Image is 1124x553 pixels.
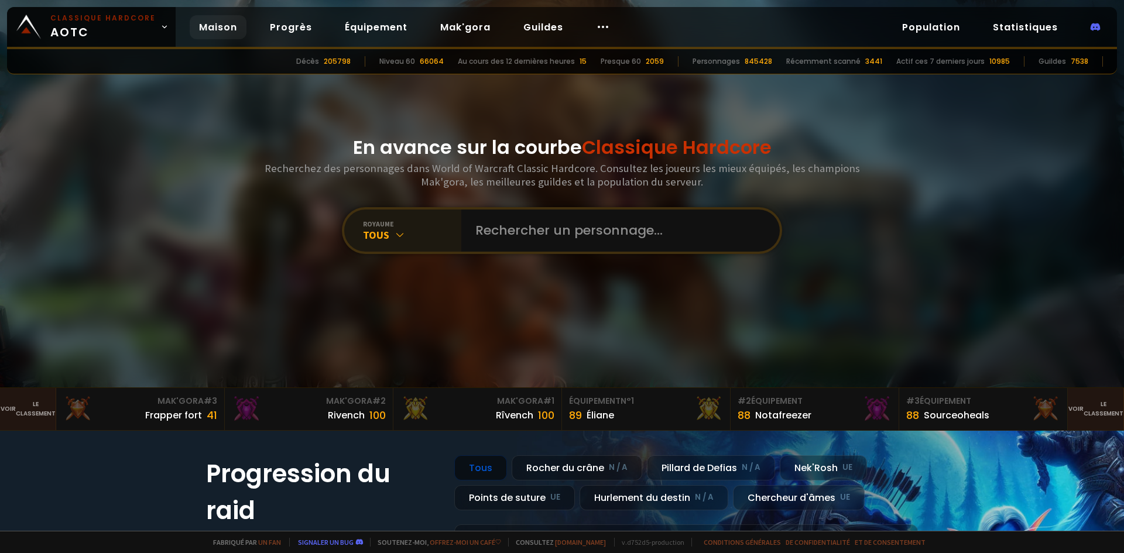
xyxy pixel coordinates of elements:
a: offrez-moi un café [430,538,501,547]
a: Guildes [514,15,573,39]
font: Personnages [693,56,740,66]
font: Guildes [523,20,563,34]
font: # [738,395,746,407]
font: 15 [580,56,587,66]
font: Rivench [328,408,365,422]
font: Tous [363,228,389,242]
font: d752d5 [627,538,649,547]
a: Équipement [335,15,417,39]
font: N / A [609,462,628,473]
a: Statistiques [983,15,1067,39]
font: 10985 [989,56,1010,66]
font: Mak'Gora [497,395,543,407]
a: et de consentement [855,538,926,547]
a: de confidentialité [786,538,850,547]
font: Consultez [516,538,554,547]
font: UE [840,492,850,503]
font: UE [550,492,560,503]
a: Population [893,15,969,39]
font: 2059 [646,56,664,66]
font: 845428 [745,56,772,66]
font: Statistiques [993,20,1058,34]
font: Progrès [270,20,312,34]
font: 66064 [420,56,444,66]
font: Actif ces 7 derniers jours [896,56,985,66]
font: production [652,538,684,547]
a: Progrès [261,15,321,39]
font: Fabriqué par [213,538,257,547]
font: Décès [296,56,319,66]
a: Mak'gora [431,15,500,39]
font: Équipement [920,395,971,407]
font: Récemment scanné [786,56,861,66]
font: # [204,395,212,407]
font: le classement [16,400,56,418]
font: Tous [469,461,492,475]
a: Maison [190,15,246,39]
a: Mak'Gora#2Rivench100 [225,388,393,430]
font: 100 [369,408,386,423]
font: Progression du raid [206,456,390,528]
font: 100 [538,408,554,423]
font: 205798 [324,56,351,66]
a: Équipementn°189Éliane [562,388,731,430]
font: 2 [746,395,751,407]
font: 3 [212,395,217,407]
a: [DOMAIN_NAME] [555,538,606,547]
a: un fan [258,538,281,547]
font: 3441 [865,56,882,66]
font: N / A [742,462,760,473]
font: Éliane [587,408,614,422]
a: Signaler un bug [298,538,354,547]
font: Classique Hardcore [50,13,156,23]
font: Soutenez-moi, [378,538,429,547]
font: Équipement [569,395,621,407]
font: n° [621,395,631,407]
font: royaume [363,219,394,228]
a: #3Équipement88Sourceoheals [899,388,1068,430]
font: Au cours des 12 dernières heures [458,56,575,66]
font: 1 [551,395,554,407]
font: AOTC [50,24,89,40]
font: Équipement [751,395,803,407]
font: Mak'gora [440,20,491,34]
a: #2Équipement88Notafreezer [731,388,899,430]
font: 1 [631,395,634,407]
font: Frapper fort [145,408,202,422]
font: En avance sur la courbe [353,134,582,160]
font: Recherchez des personnages dans World of Warcraft Classic Hardcore. Consultez les joueurs les mie... [265,162,860,188]
font: v. [622,538,627,547]
font: # [906,395,914,407]
font: Voir [1068,404,1084,413]
font: Notafreezer [755,408,811,422]
font: Guildes [1039,56,1066,66]
font: Nek'Rosh [794,461,838,475]
a: Mak'Gora#1Rîvench100 [393,388,562,430]
font: 2 [381,395,386,407]
a: Conditions générales [704,538,781,547]
a: Mak'Gora#3Frapper fort41 [56,388,225,430]
font: Hurlement du destin [594,491,690,504]
font: Classique Hardcore [582,134,772,160]
font: 7538 [1071,56,1088,66]
font: Points de suture [469,491,546,504]
font: Mak'Gora [326,395,372,407]
font: Voir [1,404,16,413]
font: N / A [695,492,714,503]
font: Presque 60 [601,56,641,66]
a: Voirle classement [1068,388,1124,430]
font: Pillard de Defias [662,461,737,475]
a: Classique HardcoreAOTC [7,7,176,47]
font: Maison [199,20,237,34]
font: Rîvench [496,408,533,422]
font: 89 [569,408,582,423]
font: offrez-moi un café [430,538,495,547]
font: - [649,538,652,547]
font: UE [842,462,852,473]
